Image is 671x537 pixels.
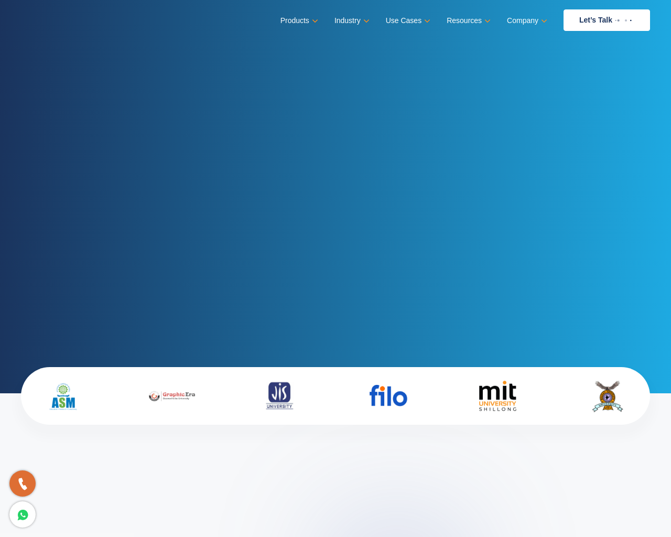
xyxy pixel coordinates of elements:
a: Let’s Talk [564,9,650,31]
a: Industry [334,13,367,28]
a: Products [280,13,316,28]
a: Use Cases [386,13,428,28]
a: Company [507,13,545,28]
a: Resources [447,13,489,28]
